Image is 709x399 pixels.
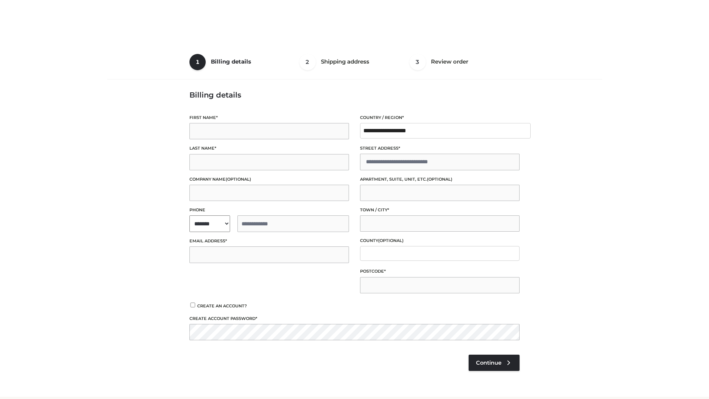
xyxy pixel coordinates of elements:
h3: Billing details [189,91,520,99]
span: 3 [410,54,426,70]
input: Create an account? [189,303,196,307]
span: Billing details [211,58,251,65]
span: Create an account? [197,303,247,308]
label: Town / City [360,207,520,214]
label: Country / Region [360,114,520,121]
span: Shipping address [321,58,369,65]
label: Email address [189,238,349,245]
label: Company name [189,176,349,183]
a: Continue [469,355,520,371]
label: Postcode [360,268,520,275]
label: First name [189,114,349,121]
span: Continue [476,359,501,366]
label: Phone [189,207,349,214]
span: 1 [189,54,206,70]
label: Last name [189,145,349,152]
span: (optional) [226,177,251,182]
span: (optional) [378,238,404,243]
span: (optional) [427,177,452,182]
span: Review order [431,58,468,65]
label: County [360,237,520,244]
label: Street address [360,145,520,152]
label: Create account password [189,315,520,322]
span: 2 [299,54,316,70]
label: Apartment, suite, unit, etc. [360,176,520,183]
